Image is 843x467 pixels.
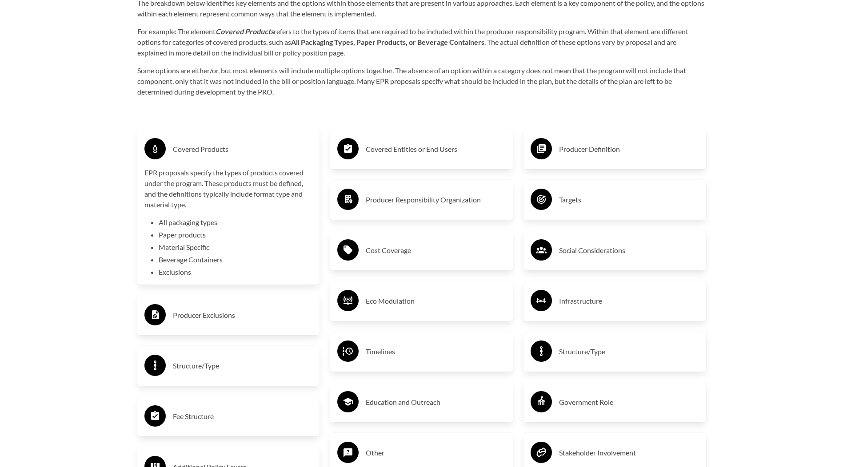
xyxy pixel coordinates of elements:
p: EPR proposals specify the types of products covered under the program. These products must be def... [144,167,313,210]
h3: Education and Outreach [366,395,506,409]
h3: Infrastructure [559,294,699,308]
li: Paper products [159,230,313,240]
h3: Covered Products [173,142,313,156]
h3: Stakeholder Involvement [559,446,699,460]
li: All packaging types [159,217,313,228]
h3: Producer Definition [559,142,699,156]
h3: Government Role [559,395,699,409]
h3: Structure/Type [559,344,699,359]
p: Some options are either/or, but most elements will include multiple options together. The absence... [137,65,706,97]
p: For example: The element refers to the types of items that are required to be included within the... [137,26,706,58]
li: Material Specific [159,242,313,253]
h3: Targets [559,193,699,207]
h3: Covered Entities or End Users [366,142,506,156]
li: Beverage Containers [159,254,313,265]
h3: Producer Exclusions [173,308,313,322]
h3: Structure/Type [173,359,313,373]
h3: Social Considerations [559,243,699,257]
h3: Cost Coverage [366,243,506,257]
h3: Producer Responsibility Organization [366,193,506,207]
strong: Covered Products [216,27,274,36]
li: Exclusions [159,267,313,277]
strong: All Packaging Types, Paper Products, or Beverage Containers [291,38,484,46]
h3: Fee Structure [173,409,313,423]
h3: Other [366,446,506,460]
h3: Timelines [366,344,506,359]
h3: Eco Modulation [366,294,506,308]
